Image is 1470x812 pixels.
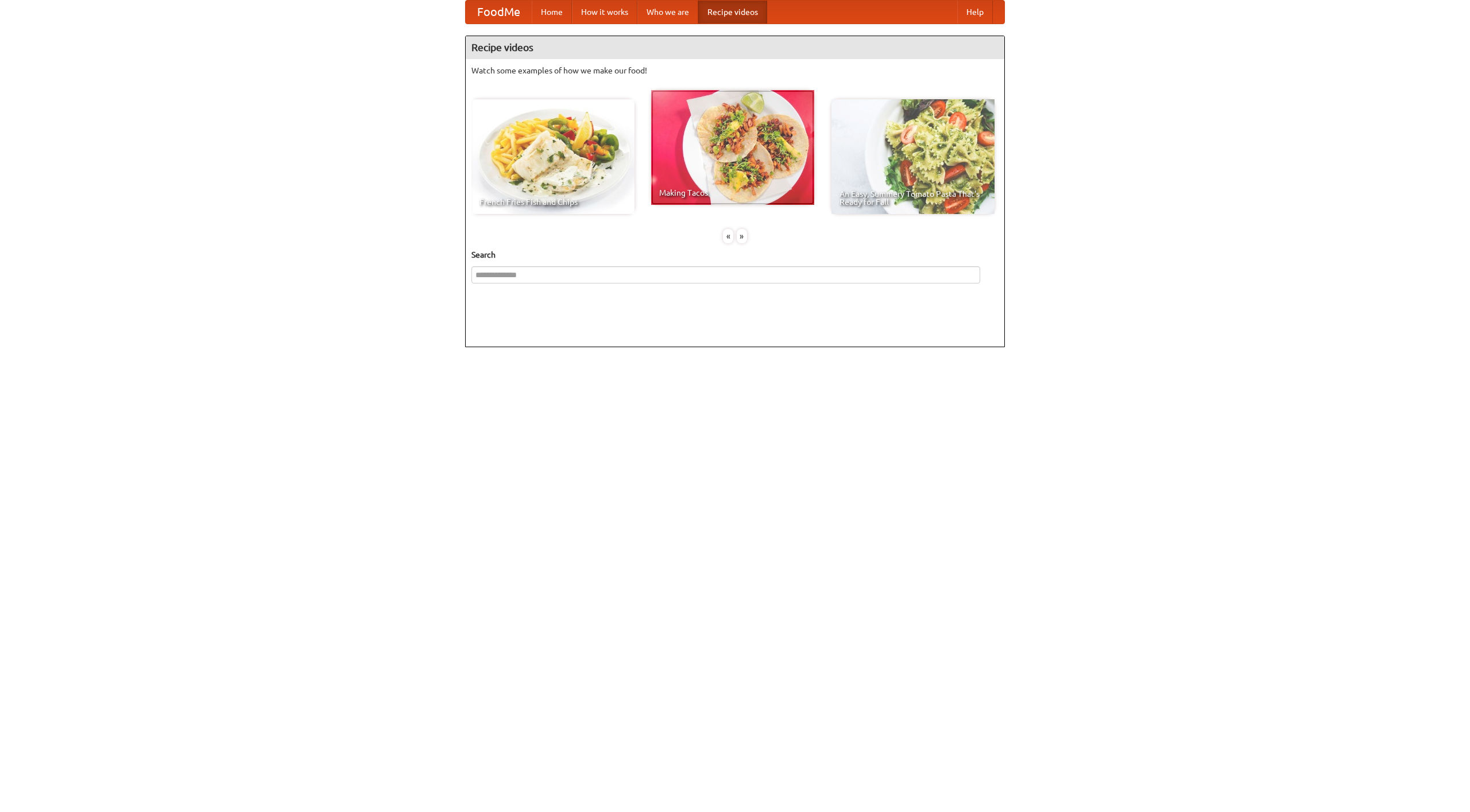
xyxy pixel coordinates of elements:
[572,1,637,24] a: How it works
[831,99,995,214] a: An Easy, Summery Tomato Pasta That's Ready for Fall
[471,65,999,76] p: Watch some examples of how we make our food!
[840,190,987,206] span: An Easy, Summery Tomato Pasta That's Ready for Fall
[698,1,767,24] a: Recipe videos
[466,36,1004,59] h4: Recipe videos
[651,90,814,205] a: Making Tacos
[659,189,806,197] span: Making Tacos
[466,1,532,24] a: FoodMe
[637,1,698,24] a: Who we are
[479,198,626,206] span: French Fries Fish and Chips
[737,229,747,243] div: »
[471,99,635,214] a: French Fries Fish and Chips
[723,229,733,243] div: «
[532,1,572,24] a: Home
[471,249,999,261] h5: Search
[957,1,993,24] a: Help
